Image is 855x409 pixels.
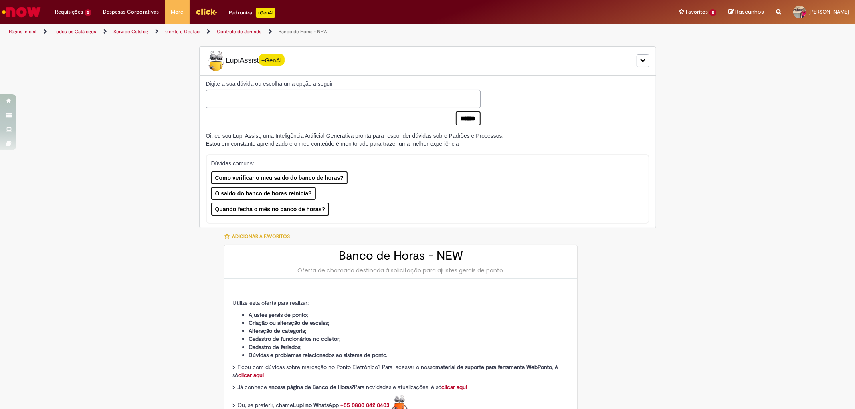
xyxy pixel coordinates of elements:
a: Banco de Horas - NEW [279,28,328,35]
span: [PERSON_NAME] [809,8,849,15]
ul: Trilhas de página [6,24,564,39]
a: clicar aqui [238,371,264,379]
a: Todos os Catálogos [54,28,96,35]
a: Página inicial [9,28,36,35]
button: O saldo do banco de horas reinicia? [211,187,316,200]
a: +55 0800 042 0403 [340,401,390,409]
span: Rascunhos [735,8,764,16]
button: Quando fecha o mês no banco de horas? [211,203,329,216]
strong: Cadastro de feriados; [249,343,302,351]
a: Service Catalog [113,28,148,35]
span: Adicionar a Favoritos [232,233,290,240]
span: Requisições [55,8,83,16]
button: Como verificar o meu saldo do banco de horas? [211,171,348,184]
a: Controle de Jornada [217,28,261,35]
p: +GenAi [256,8,275,18]
strong: material de suporte para ferramenta WebPonto [435,363,552,371]
a: clicar aqui [441,383,467,391]
h2: Banco de Horas - NEW [232,249,569,262]
strong: nossa página de Banco de Horas? [271,383,354,391]
img: ServiceNow [1,4,42,20]
span: Utilize esta oferta para realizar: [232,299,309,306]
div: LupiLupiAssist+GenAI [199,46,656,75]
a: Rascunhos [728,8,764,16]
div: Oferta de chamado destinada à solicitação para ajustes gerais de ponto. [232,266,569,274]
span: More [171,8,184,16]
strong: Criação ou alteração de escalas; [249,319,329,326]
span: +GenAI [259,54,285,66]
div: Padroniza [229,8,275,18]
strong: Cadastro de funcionários no coletor; [249,335,341,343]
button: Adicionar a Favoritos [224,228,294,245]
strong: Dúvidas e problemas relacionados ao sistema de ponto. [249,351,387,359]
span: 5 [85,9,91,16]
img: Lupi [206,51,226,71]
span: Favoritos [686,8,708,16]
strong: Ajustes gerais de ponto; [249,311,308,318]
span: Despesas Corporativas [103,8,159,16]
a: Gente e Gestão [165,28,200,35]
span: 8 [709,9,716,16]
div: Oi, eu sou Lupi Assist, uma Inteligência Artificial Generativa pronta para responder dúvidas sobr... [206,132,504,148]
span: LupiAssist [206,51,285,71]
p: > Ficou com dúvidas sobre marcação no Ponto Eletrônico? Para acessar o nosso , é só [232,363,569,379]
p: Dúvidas comuns: [211,159,631,167]
strong: Alteração de categoria; [249,327,307,334]
label: Digite a sua dúvida ou escolha uma opção a seguir [206,80,481,88]
img: click_logo_yellow_360x200.png [196,6,217,18]
p: > Já conhece a Para novidades e atualizações, é só [232,383,569,391]
strong: Lupi no WhatsApp [293,401,339,409]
